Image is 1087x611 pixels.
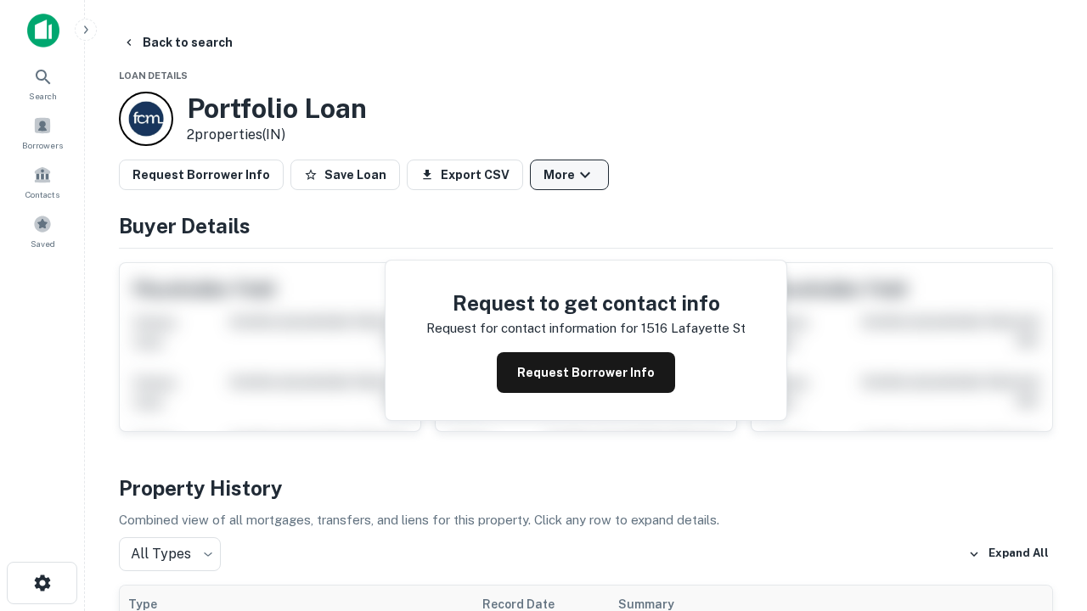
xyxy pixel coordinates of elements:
button: Request Borrower Info [119,160,284,190]
h4: Request to get contact info [426,288,746,318]
span: Saved [31,237,55,250]
h4: Property History [119,473,1053,503]
a: Search [5,60,80,106]
span: Search [29,89,57,103]
p: Request for contact information for [426,318,638,339]
img: capitalize-icon.png [27,14,59,48]
h3: Portfolio Loan [187,92,367,125]
span: Borrowers [22,138,63,152]
span: Loan Details [119,70,188,81]
a: Saved [5,208,80,254]
button: Expand All [964,541,1053,567]
button: Export CSV [407,160,523,190]
p: 1516 lafayette st [641,318,746,339]
button: More [530,160,609,190]
p: 2 properties (IN) [187,125,367,145]
span: Contacts [25,188,59,201]
iframe: Chat Widget [1002,421,1087,502]
h4: Buyer Details [119,210,1053,241]
button: Request Borrower Info [497,352,675,393]
a: Borrowers [5,109,80,155]
button: Save Loan [290,160,400,190]
div: All Types [119,537,221,571]
button: Back to search [115,27,239,58]
a: Contacts [5,159,80,205]
p: Combined view of all mortgages, transfers, and liens for this property. Click any row to expand d... [119,510,1053,530]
